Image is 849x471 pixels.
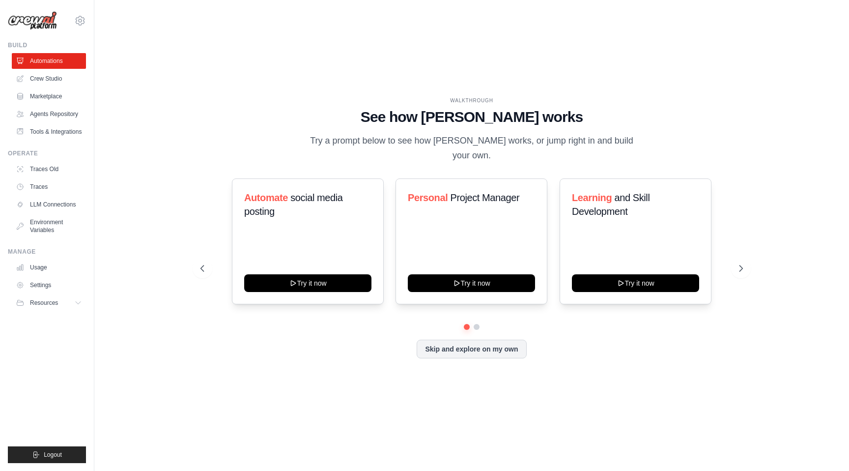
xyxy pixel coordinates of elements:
button: Try it now [244,274,371,292]
a: LLM Connections [12,197,86,212]
span: Automate [244,192,288,203]
a: Tools & Integrations [12,124,86,140]
span: Project Manager [451,192,520,203]
div: Build [8,41,86,49]
a: Marketplace [12,88,86,104]
a: Crew Studio [12,71,86,87]
div: Manage [8,248,86,256]
button: Resources [12,295,86,311]
a: Traces Old [12,161,86,177]
span: and Skill Development [572,192,650,217]
div: Operate [8,149,86,157]
p: Try a prompt below to see how [PERSON_NAME] works, or jump right in and build your own. [307,134,637,163]
span: Resources [30,299,58,307]
span: Learning [572,192,612,203]
button: Try it now [408,274,535,292]
span: social media posting [244,192,343,217]
a: Automations [12,53,86,69]
button: Skip and explore on my own [417,340,526,358]
img: Logo [8,11,57,30]
h1: See how [PERSON_NAME] works [200,108,743,126]
a: Traces [12,179,86,195]
span: Personal [408,192,448,203]
a: Settings [12,277,86,293]
a: Agents Repository [12,106,86,122]
div: WALKTHROUGH [200,97,743,104]
a: Environment Variables [12,214,86,238]
a: Usage [12,260,86,275]
span: Logout [44,451,62,459]
button: Try it now [572,274,699,292]
button: Logout [8,446,86,463]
